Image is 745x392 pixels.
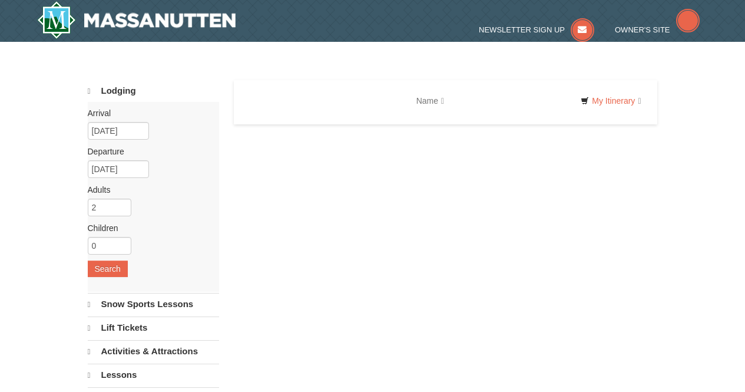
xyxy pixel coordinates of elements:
label: Children [88,222,210,234]
label: Adults [88,184,210,196]
label: Departure [88,146,210,157]
label: Arrival [88,107,210,119]
a: Snow Sports Lessons [88,293,219,315]
button: Search [88,261,128,277]
a: My Itinerary [573,92,648,110]
a: Name [408,89,453,113]
span: Newsletter Sign Up [479,25,565,34]
a: Lessons [88,364,219,386]
a: Massanutten Resort [37,1,236,39]
a: Newsletter Sign Up [479,25,594,34]
img: Massanutten Resort Logo [37,1,236,39]
a: Lodging [88,80,219,102]
span: Owner's Site [615,25,670,34]
a: Owner's Site [615,25,700,34]
a: Activities & Attractions [88,340,219,363]
a: Lift Tickets [88,317,219,339]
